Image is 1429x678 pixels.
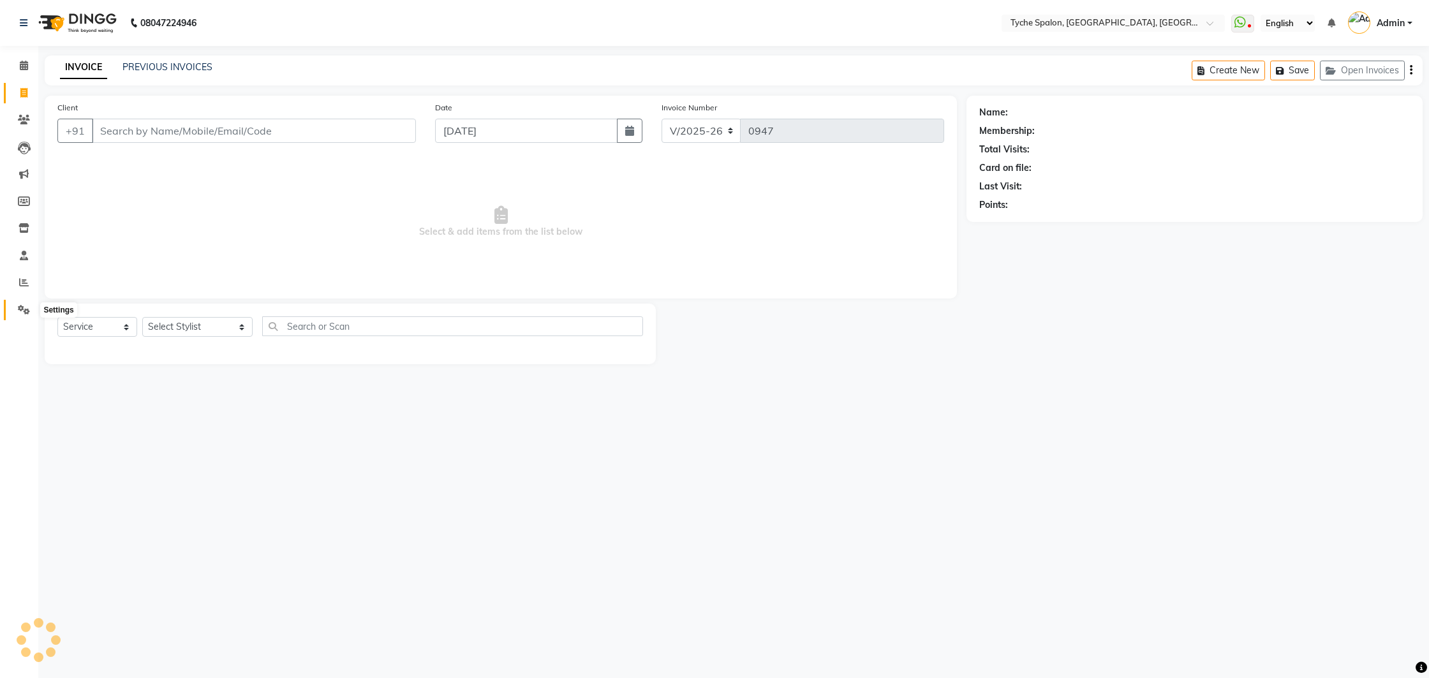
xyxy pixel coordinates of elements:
button: +91 [57,119,93,143]
div: Card on file: [979,161,1032,175]
label: Date [435,102,452,114]
button: Create New [1192,61,1265,80]
div: Membership: [979,124,1035,138]
img: logo [33,5,120,41]
img: Admin [1348,11,1370,34]
label: Invoice Number [662,102,717,114]
input: Search by Name/Mobile/Email/Code [92,119,416,143]
span: Select & add items from the list below [57,158,944,286]
div: Total Visits: [979,143,1030,156]
input: Search or Scan [262,316,644,336]
div: Settings [40,302,77,318]
div: Last Visit: [979,180,1022,193]
b: 08047224946 [140,5,196,41]
button: Save [1270,61,1315,80]
span: Admin [1377,17,1405,30]
label: Client [57,102,78,114]
a: PREVIOUS INVOICES [122,61,212,73]
div: Points: [979,198,1008,212]
button: Open Invoices [1320,61,1405,80]
div: Name: [979,106,1008,119]
a: INVOICE [60,56,107,79]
